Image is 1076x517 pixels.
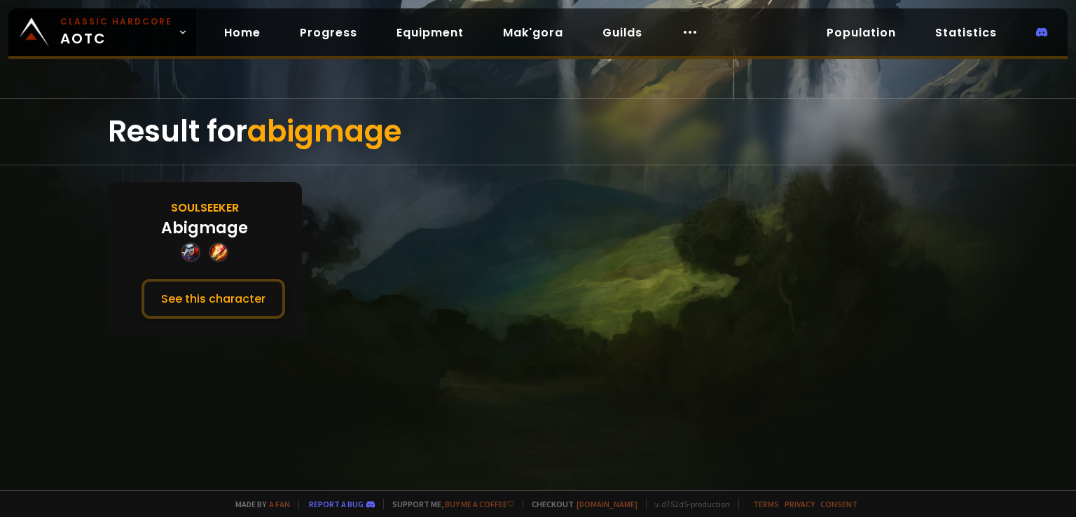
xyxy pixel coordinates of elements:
[646,499,730,509] span: v. d752d5 - production
[247,111,401,152] span: abigmage
[269,499,290,509] a: a fan
[227,499,290,509] span: Made by
[213,18,272,47] a: Home
[383,499,514,509] span: Support me,
[8,8,196,56] a: Classic HardcoreAOTC
[385,18,475,47] a: Equipment
[60,15,172,49] span: AOTC
[161,216,248,240] div: Abigmage
[142,279,285,319] button: See this character
[60,15,172,28] small: Classic Hardcore
[171,199,239,216] div: Soulseeker
[492,18,574,47] a: Mak'gora
[108,99,969,165] div: Result for
[924,18,1008,47] a: Statistics
[289,18,368,47] a: Progress
[445,499,514,509] a: Buy me a coffee
[753,499,779,509] a: Terms
[815,18,907,47] a: Population
[577,499,637,509] a: [DOMAIN_NAME]
[523,499,637,509] span: Checkout
[820,499,857,509] a: Consent
[591,18,654,47] a: Guilds
[785,499,815,509] a: Privacy
[309,499,364,509] a: Report a bug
